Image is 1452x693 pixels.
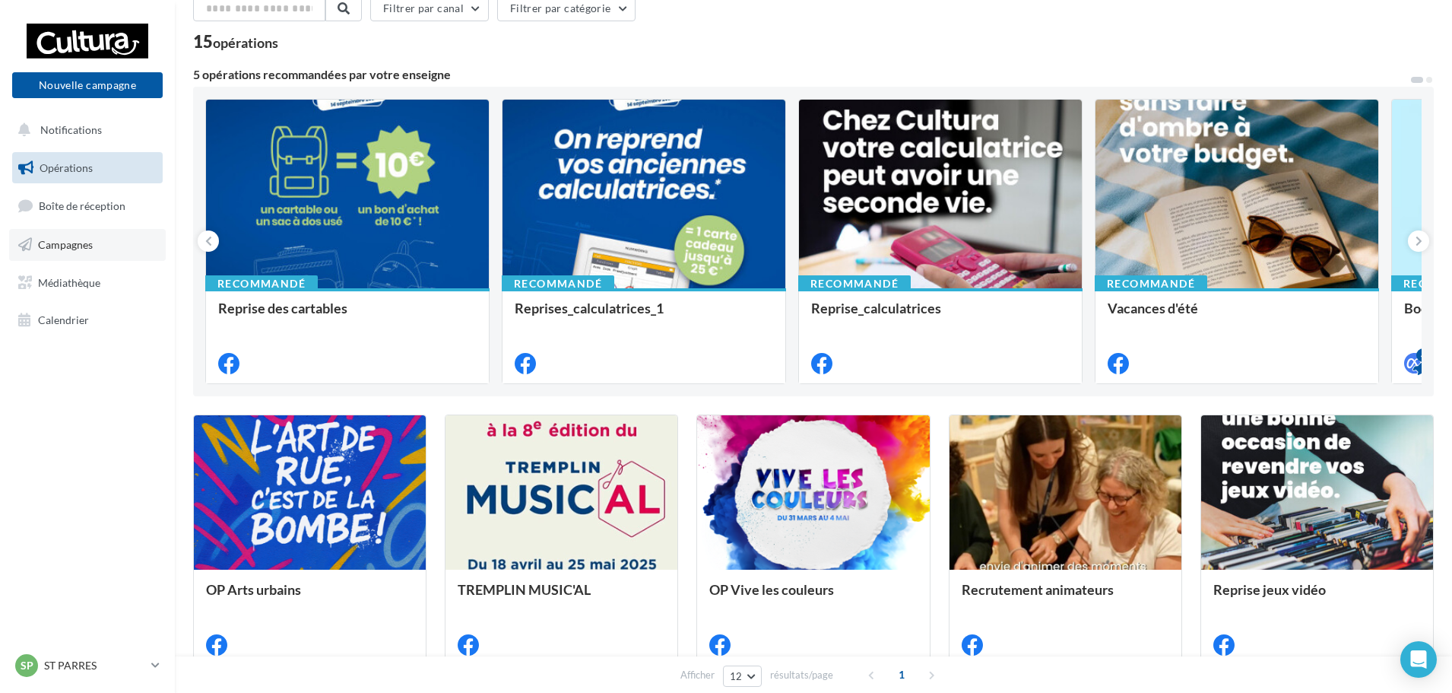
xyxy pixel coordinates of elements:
p: ST PARRES [44,658,145,673]
span: Notifications [40,123,102,136]
a: Campagnes [9,229,166,261]
span: Médiathèque [38,275,100,288]
span: Campagnes [38,238,93,251]
button: 12 [723,666,762,687]
div: Recommandé [1095,275,1207,292]
span: 1 [889,663,914,687]
div: OP Vive les couleurs [709,582,917,612]
a: Médiathèque [9,267,166,299]
a: Opérations [9,152,166,184]
div: OP Arts urbains [206,582,414,612]
div: Reprises_calculatrices_1 [515,300,773,331]
div: TREMPLIN MUSIC'AL [458,582,665,612]
div: Recommandé [205,275,318,292]
div: 5 opérations recommandées par votre enseigne [193,68,1409,81]
a: SP ST PARRES [12,651,163,680]
a: Boîte de réception [9,189,166,222]
span: résultats/page [770,668,833,682]
div: Vacances d'été [1108,300,1366,331]
span: Boîte de réception [39,199,125,212]
button: Notifications [9,114,160,146]
div: Recommandé [502,275,614,292]
span: 12 [730,670,743,682]
div: 15 [193,33,278,50]
button: Nouvelle campagne [12,72,163,98]
div: Reprise des cartables [218,300,477,331]
span: Afficher [680,668,715,682]
span: Calendrier [38,313,89,326]
div: Open Intercom Messenger [1400,641,1437,678]
div: 4 [1416,348,1430,362]
div: opérations [213,36,278,49]
div: Reprise_calculatrices [811,300,1070,331]
span: Opérations [40,161,93,174]
div: Reprise jeux vidéo [1213,582,1421,612]
div: Recrutement animateurs [962,582,1169,612]
a: Calendrier [9,304,166,336]
div: Recommandé [798,275,911,292]
span: SP [21,658,33,673]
